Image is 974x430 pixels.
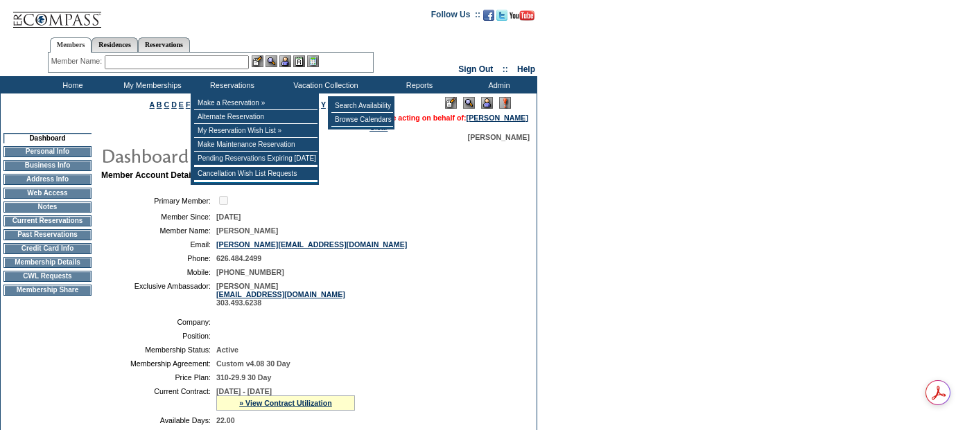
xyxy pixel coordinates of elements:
a: » View Contract Utilization [239,399,332,407]
a: B [157,100,162,109]
td: Current Contract: [107,387,211,411]
a: A [150,100,155,109]
img: pgTtlDashboard.gif [101,141,378,169]
td: Alternate Reservation [194,110,318,124]
td: My Reservation Wish List » [194,124,318,138]
span: :: [503,64,508,74]
img: View [266,55,277,67]
td: Notes [3,201,92,213]
td: Dashboard [3,133,92,143]
span: [DATE] [216,213,241,221]
span: [PERSON_NAME] [216,226,278,235]
td: Vacation Collection [270,76,378,93]
td: Current Reservations [3,215,92,226]
img: b_calculator.gif [307,55,319,67]
a: Residences [92,37,138,52]
td: Admin [458,76,537,93]
span: 626.484.2499 [216,254,261,262]
span: [PHONE_NUMBER] [216,268,284,276]
td: Member Name: [107,226,211,235]
a: [EMAIL_ADDRESS][DOMAIN_NAME] [216,290,345,298]
span: 310-29.9 30 Day [216,373,271,382]
td: Make Maintenance Reservation [194,138,318,152]
img: b_edit.gif [252,55,263,67]
a: Become our fan on Facebook [483,14,494,22]
span: You are acting on behalf of: [369,114,528,122]
span: Active [216,346,238,354]
td: Membership Status: [107,346,211,354]
td: Business Info [3,160,92,171]
div: Member Name: [51,55,105,67]
td: Reservations [191,76,270,93]
img: View Mode [463,97,475,109]
td: Past Reservations [3,229,92,240]
td: Company: [107,318,211,326]
a: E [179,100,184,109]
td: Make a Reservation » [194,96,318,110]
a: [PERSON_NAME] [467,114,528,122]
td: Membership Details [3,257,92,268]
a: Reservations [138,37,190,52]
a: F [186,100,191,109]
td: My Memberships [111,76,191,93]
td: Position: [107,332,211,340]
td: Primary Member: [107,194,211,207]
span: Custom v4.08 30 Day [216,359,290,368]
td: Exclusive Ambassador: [107,282,211,307]
a: Subscribe to our YouTube Channel [510,14,534,22]
td: Mobile: [107,268,211,276]
span: [DATE] - [DATE] [216,387,272,395]
img: Impersonate [481,97,493,109]
a: C [164,100,169,109]
td: Reports [378,76,458,93]
a: Sign Out [458,64,493,74]
td: Membership Agreement: [107,359,211,368]
img: Become our fan on Facebook [483,10,494,21]
td: Phone: [107,254,211,262]
td: Personal Info [3,146,92,157]
span: [PERSON_NAME] [468,133,530,141]
td: Address Info [3,174,92,185]
td: Pending Reservations Expiring [DATE] [194,152,318,165]
span: [PERSON_NAME] 303.493.6238 [216,282,345,307]
a: Follow us on Twitter [496,14,507,22]
span: 22.00 [216,416,235,424]
b: Member Account Details [101,170,198,180]
td: Browse Calendars [331,113,393,127]
td: Membership Share [3,285,92,296]
img: Follow us on Twitter [496,10,507,21]
td: Available Days: [107,416,211,424]
a: Help [517,64,535,74]
img: Subscribe to our YouTube Channel [510,10,534,21]
a: Members [50,37,92,53]
td: Credit Card Info [3,243,92,254]
td: Price Plan: [107,373,211,382]
td: Cancellation Wish List Requests [194,167,318,181]
td: Follow Us :: [431,8,480,25]
td: Home [31,76,111,93]
td: Member Since: [107,213,211,221]
img: Log Concern/Member Elevation [499,97,511,109]
a: Y [321,100,326,109]
td: Email: [107,240,211,249]
img: Impersonate [279,55,291,67]
a: D [171,100,177,109]
td: Search Availability [331,99,393,113]
a: [PERSON_NAME][EMAIL_ADDRESS][DOMAIN_NAME] [216,240,407,249]
img: Reservations [293,55,305,67]
td: CWL Requests [3,271,92,282]
img: Edit Mode [445,97,457,109]
td: Web Access [3,188,92,199]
